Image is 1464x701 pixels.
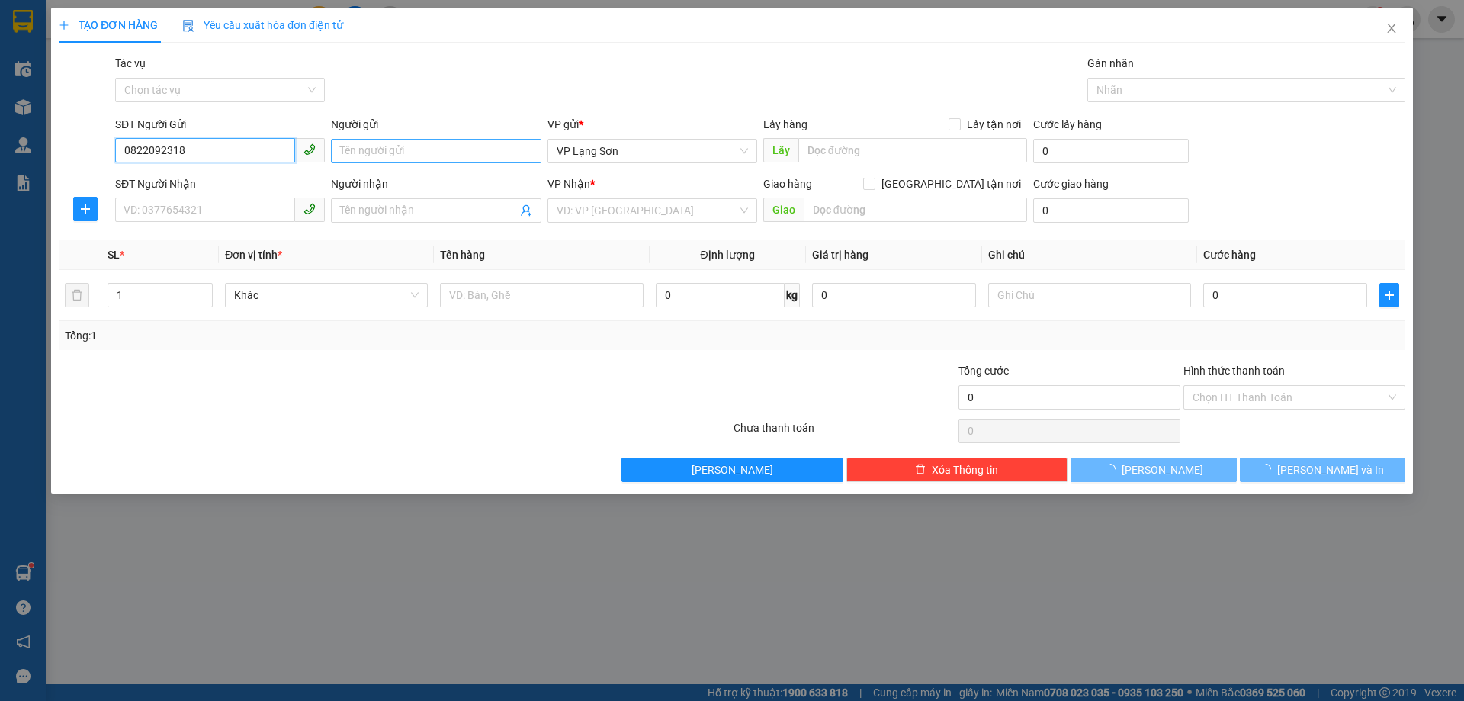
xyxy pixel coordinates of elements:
span: plus [1380,289,1398,301]
label: Hình thức thanh toán [1183,365,1285,377]
span: Xóa Thông tin [932,461,998,478]
span: Định lượng [701,249,755,261]
input: Ghi Chú [988,283,1191,307]
input: 0 [812,283,976,307]
div: VP gửi [547,116,757,133]
div: Chưa thanh toán [732,420,957,446]
span: [PERSON_NAME] [692,461,773,478]
label: Cước giao hàng [1033,178,1109,190]
span: kg [785,283,800,307]
button: plus [1379,283,1399,307]
input: Dọc đường [804,198,1027,222]
label: Gán nhãn [1087,57,1134,69]
button: Close [1370,8,1413,50]
span: Giá trị hàng [812,249,868,261]
span: Yêu cầu xuất hóa đơn điện tử [182,19,343,31]
button: [PERSON_NAME] [1071,458,1236,482]
input: Dọc đường [798,138,1027,162]
button: plus [73,197,98,221]
span: Giao hàng [763,178,812,190]
span: delete [915,464,926,476]
span: [PERSON_NAME] và In [1277,461,1384,478]
img: icon [182,20,194,32]
span: Giao [763,198,804,222]
button: delete [65,283,89,307]
span: plus [74,203,97,215]
span: phone [303,203,316,215]
span: Khác [234,284,419,307]
span: plus [59,20,69,31]
input: Cước giao hàng [1033,198,1189,223]
th: Ghi chú [982,240,1197,270]
div: SĐT Người Gửi [115,116,325,133]
span: close [1385,22,1398,34]
label: Tác vụ [115,57,146,69]
span: VP Lạng Sơn [557,140,748,162]
span: [GEOGRAPHIC_DATA] tận nơi [875,175,1027,192]
input: Cước lấy hàng [1033,139,1189,163]
div: Tổng: 1 [65,327,565,344]
span: SL [108,249,120,261]
button: [PERSON_NAME] và In [1240,458,1405,482]
span: Cước hàng [1203,249,1256,261]
span: Lấy tận nơi [961,116,1027,133]
input: VD: Bàn, Ghế [440,283,643,307]
div: SĐT Người Nhận [115,175,325,192]
label: Cước lấy hàng [1033,118,1102,130]
span: TẠO ĐƠN HÀNG [59,19,158,31]
span: user-add [520,204,532,217]
span: Tổng cước [958,365,1009,377]
div: Người gửi [331,116,541,133]
span: [PERSON_NAME] [1122,461,1203,478]
div: Người nhận [331,175,541,192]
span: Lấy [763,138,798,162]
span: Tên hàng [440,249,485,261]
span: loading [1260,464,1277,474]
span: VP Nhận [547,178,590,190]
span: Lấy hàng [763,118,807,130]
button: deleteXóa Thông tin [846,458,1068,482]
span: Đơn vị tính [225,249,282,261]
span: loading [1105,464,1122,474]
button: [PERSON_NAME] [621,458,843,482]
span: phone [303,143,316,156]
